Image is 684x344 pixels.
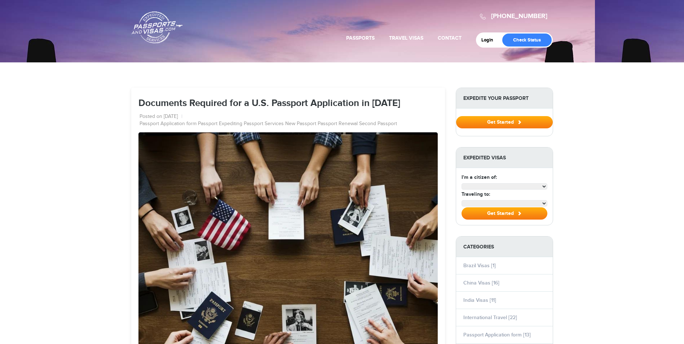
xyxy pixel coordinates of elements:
[456,237,553,257] strong: Categories
[463,314,517,321] a: International Travel [22]
[462,190,490,198] label: Traveling to:
[463,263,496,269] a: Brazil Visas [1]
[346,35,375,41] a: Passports
[481,37,498,43] a: Login
[491,12,547,20] a: [PHONE_NUMBER]
[359,120,397,128] a: Second Passport
[463,297,496,303] a: India Visas [11]
[318,120,358,128] a: Passport Renewal
[389,35,423,41] a: Travel Visas
[244,120,284,128] a: Passport Services
[502,34,552,47] a: Check Status
[463,332,531,338] a: Passport Application form [13]
[463,280,499,286] a: China Visas [16]
[285,120,316,128] a: New Passport
[456,88,553,109] strong: Expedite Your Passport
[140,120,197,128] a: Passport Application form
[456,147,553,168] strong: Expedited Visas
[456,116,553,128] button: Get Started
[198,120,242,128] a: Passport Expediting
[132,11,183,44] a: Passports & [DOMAIN_NAME]
[438,35,462,41] a: Contact
[456,119,553,125] a: Get Started
[462,207,547,220] button: Get Started
[138,98,438,109] h1: Documents Required for a U.S. Passport Application in [DATE]
[462,173,497,181] label: I'm a citizen of:
[140,113,182,120] li: Posted on [DATE]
